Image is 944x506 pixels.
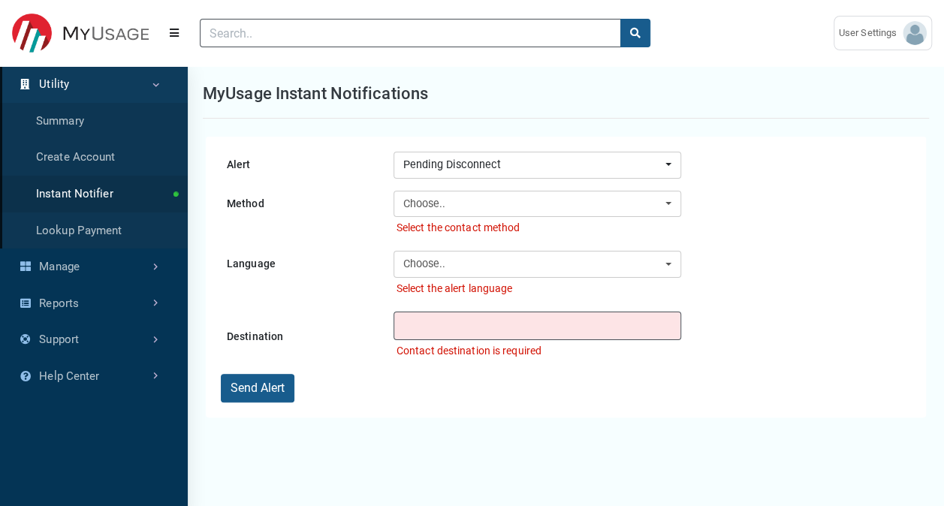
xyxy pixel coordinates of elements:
[620,19,650,47] button: search
[161,20,188,47] button: Menu
[221,152,394,179] label: Alert
[403,196,662,212] div: Choose..
[403,256,662,273] div: Choose..
[200,19,621,47] input: Search
[839,26,903,41] span: User Settings
[221,374,294,402] button: Send Alert
[403,157,662,173] div: Pending Disconnect
[394,251,681,278] button: Choose..
[221,324,394,350] label: Destination
[394,278,681,300] li: Select the alert language
[394,217,681,239] li: Select the contact method
[834,16,932,50] a: User Settings
[394,191,681,218] button: Choose..
[203,81,428,106] h1: MyUsage Instant Notifications
[394,340,681,362] li: Contact destination is required
[221,191,394,239] label: Method
[12,14,149,53] img: ESITESTV3 Logo
[394,152,681,179] button: Pending Disconnect
[221,251,394,300] label: Language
